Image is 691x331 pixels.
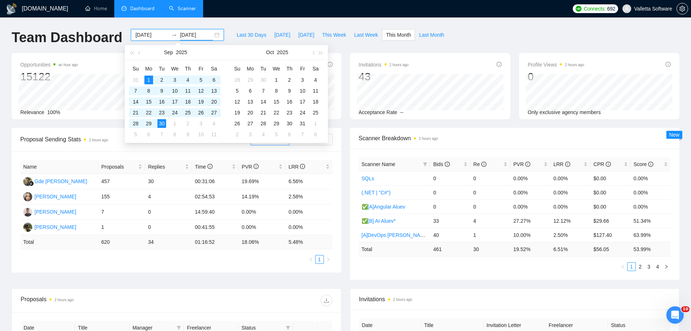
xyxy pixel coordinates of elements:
[85,5,107,12] a: homeHome
[270,129,283,140] td: 2025-11-05
[648,162,653,167] span: info-circle
[207,107,221,118] td: 2025-09-27
[645,263,653,271] a: 3
[236,31,266,39] span: Last 30 Days
[298,97,307,106] div: 17
[257,107,270,118] td: 2025-10-21
[677,6,688,12] span: setting
[362,218,396,224] a: ✅[B] AI Aluev*
[168,96,181,107] td: 2025-09-17
[20,60,78,69] span: Opportunities
[142,85,155,96] td: 2025-09-08
[259,76,268,84] div: 30
[386,31,411,39] span: This Month
[362,204,406,210] a: ✅[A]Angular Aluev
[58,63,78,67] time: an hour ago
[283,74,296,85] td: 2025-10-02
[624,6,629,11] span: user
[23,178,87,184] a: GKGde [PERSON_NAME]
[155,63,168,74] th: Tu
[131,119,140,128] div: 28
[168,118,181,129] td: 2025-10-01
[593,161,610,167] span: CPR
[184,119,192,128] div: 2
[181,118,194,129] td: 2025-10-02
[621,265,625,269] span: left
[233,108,242,117] div: 19
[513,161,530,167] span: PVR
[34,193,76,201] div: [PERSON_NAME]
[246,86,255,95] div: 6
[272,130,281,139] div: 5
[101,163,137,171] span: Proposals
[419,137,438,141] time: 2 hours ago
[382,29,415,41] button: This Month
[20,70,78,84] div: 15122
[362,161,395,167] span: Scanner Name
[309,129,322,140] td: 2025-11-08
[628,263,636,271] a: 1
[170,97,179,106] div: 17
[155,129,168,140] td: 2025-10-07
[20,160,98,174] th: Name
[283,107,296,118] td: 2025-10-23
[169,5,196,12] a: searchScanner
[157,108,166,117] div: 23
[244,85,257,96] td: 2025-10-06
[129,74,142,85] td: 2025-08-31
[681,306,690,312] span: 10
[176,45,187,60] button: 2025
[168,74,181,85] td: 2025-09-03
[231,118,244,129] td: 2025-10-26
[497,62,502,67] span: info-circle
[171,32,177,38] span: to
[309,118,322,129] td: 2025-11-01
[244,107,257,118] td: 2025-10-20
[231,63,244,74] th: Su
[257,118,270,129] td: 2025-10-28
[210,97,218,106] div: 20
[142,118,155,129] td: 2025-09-29
[294,29,318,41] button: [DATE]
[23,207,32,217] img: MK
[272,108,281,117] div: 22
[246,119,255,128] div: 27
[157,97,166,106] div: 16
[131,86,140,95] div: 7
[270,85,283,96] td: 2025-10-08
[285,86,294,95] div: 9
[210,130,218,139] div: 11
[144,108,153,117] div: 22
[12,29,122,46] h1: Team Dashboard
[270,96,283,107] td: 2025-10-15
[170,76,179,84] div: 3
[283,129,296,140] td: 2025-11-06
[285,76,294,84] div: 2
[184,86,192,95] div: 11
[233,119,242,128] div: 26
[270,107,283,118] td: 2025-10-22
[197,86,205,95] div: 12
[445,162,450,167] span: info-circle
[233,130,242,139] div: 2
[184,97,192,106] div: 18
[207,118,221,129] td: 2025-10-04
[283,118,296,129] td: 2025-10-30
[197,119,205,128] div: 3
[359,109,398,115] span: Acceptance Rate
[606,162,611,167] span: info-circle
[20,109,44,115] span: Relevance
[34,177,87,185] div: Gde [PERSON_NAME]
[419,31,444,39] span: Last Month
[244,129,257,140] td: 2025-11-03
[298,31,314,39] span: [DATE]
[298,130,307,139] div: 7
[155,74,168,85] td: 2025-09-02
[423,162,427,166] span: filter
[181,129,194,140] td: 2025-10-09
[270,74,283,85] td: 2025-10-01
[576,6,581,12] img: upwork-logo.png
[283,96,296,107] td: 2025-10-16
[131,76,140,84] div: 31
[415,29,448,41] button: Last Month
